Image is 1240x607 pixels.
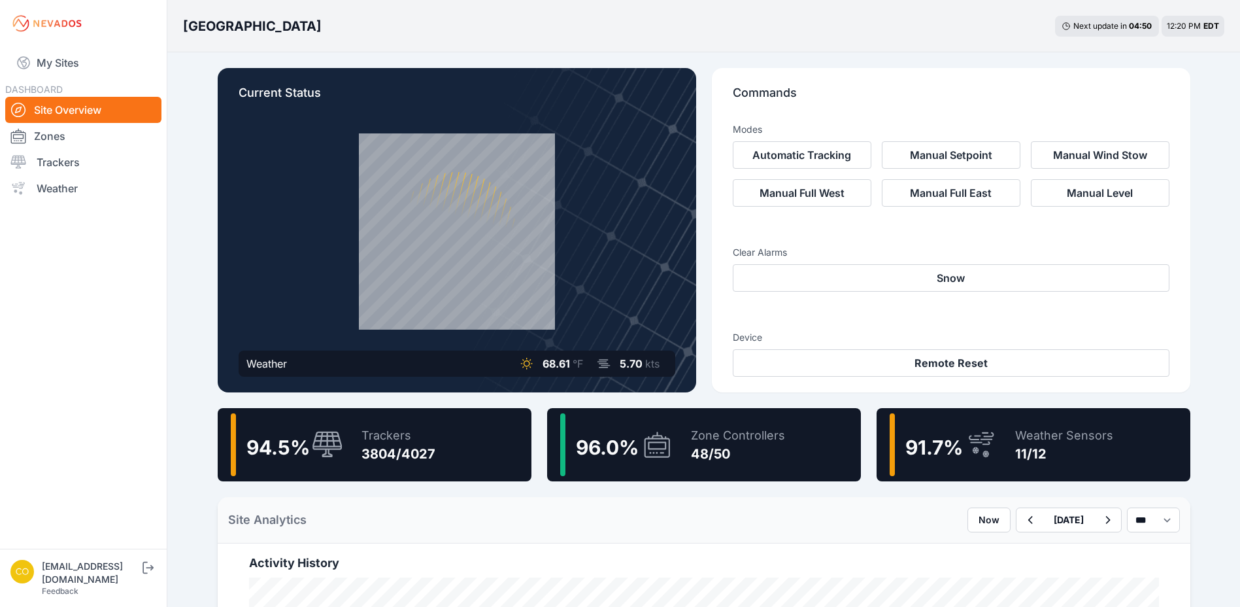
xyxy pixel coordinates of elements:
[10,13,84,34] img: Nevados
[1031,179,1169,207] button: Manual Level
[361,426,435,445] div: Trackers
[5,123,161,149] a: Zones
[218,408,531,481] a: 94.5%Trackers3804/4027
[576,436,639,459] span: 96.0 %
[249,554,1159,572] h2: Activity History
[1015,445,1113,463] div: 11/12
[733,349,1169,377] button: Remote Reset
[905,436,963,459] span: 91.7 %
[361,445,435,463] div: 3804/4027
[246,356,287,372] div: Weather
[1015,426,1113,445] div: Weather Sensors
[877,408,1190,481] a: 91.7%Weather Sensors11/12
[691,426,785,445] div: Zone Controllers
[228,511,307,529] h2: Site Analytics
[5,84,63,95] span: DASHBOARD
[42,586,78,596] a: Feedback
[1167,21,1201,31] span: 12:20 PM
[183,17,322,35] h3: [GEOGRAPHIC_DATA]
[5,175,161,201] a: Weather
[5,149,161,175] a: Trackers
[1031,141,1169,169] button: Manual Wind Stow
[733,331,1169,344] h3: Device
[5,47,161,78] a: My Sites
[882,179,1020,207] button: Manual Full East
[183,9,322,43] nav: Breadcrumb
[573,357,583,370] span: °F
[10,560,34,583] img: controlroomoperator@invenergy.com
[733,84,1169,113] p: Commands
[733,246,1169,259] h3: Clear Alarms
[1129,21,1152,31] div: 04 : 50
[691,445,785,463] div: 48/50
[246,436,310,459] span: 94.5 %
[967,508,1011,532] button: Now
[645,357,660,370] span: kts
[882,141,1020,169] button: Manual Setpoint
[5,97,161,123] a: Site Overview
[1073,21,1127,31] span: Next update in
[547,408,861,481] a: 96.0%Zone Controllers48/50
[733,123,762,136] h3: Modes
[239,84,675,113] p: Current Status
[733,141,871,169] button: Automatic Tracking
[543,357,570,370] span: 68.61
[620,357,643,370] span: 5.70
[733,179,871,207] button: Manual Full West
[1043,508,1094,532] button: [DATE]
[733,264,1169,292] button: Snow
[42,560,140,586] div: [EMAIL_ADDRESS][DOMAIN_NAME]
[1203,21,1219,31] span: EDT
